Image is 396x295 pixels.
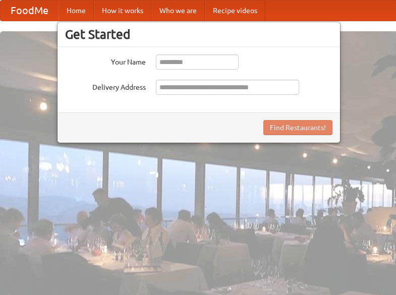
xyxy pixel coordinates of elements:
[205,1,265,21] a: Recipe videos
[65,27,332,42] h3: Get Started
[151,1,205,21] a: Who we are
[1,1,59,21] a: FoodMe
[263,120,332,135] button: Find Restaurants!
[94,1,151,21] a: How it works
[65,54,146,67] label: Your Name
[59,1,94,21] a: Home
[65,80,146,92] label: Delivery Address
